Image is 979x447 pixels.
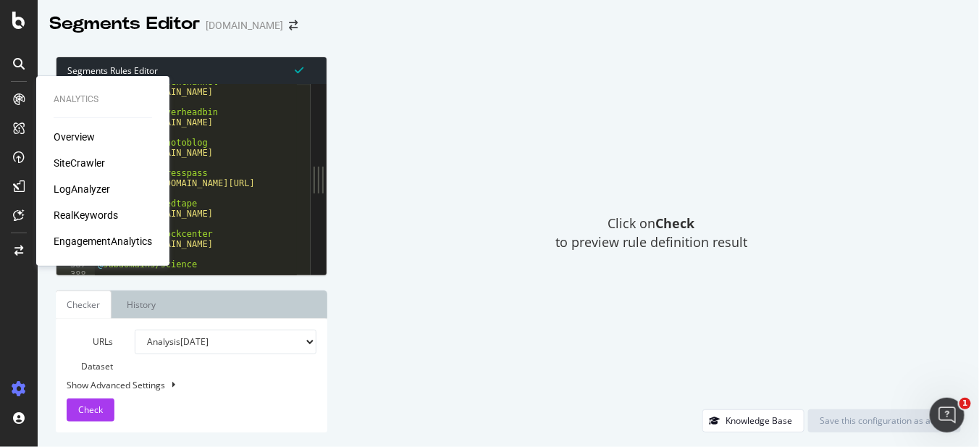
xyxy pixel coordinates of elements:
[56,270,95,280] div: 388
[726,414,792,427] div: Knowledge Base
[656,214,695,232] strong: Check
[78,404,103,416] span: Check
[54,208,118,222] a: RealKeywords
[54,130,95,144] a: Overview
[56,291,112,319] a: Checker
[295,63,303,77] span: Syntax is valid
[67,398,114,422] button: Check
[820,414,949,427] div: Save this configuration as active
[959,398,971,409] span: 1
[54,93,152,106] div: Analytics
[54,182,110,196] a: LogAnalyzer
[702,409,804,433] button: Knowledge Base
[54,234,152,248] a: EngagementAnalytics
[206,18,283,33] div: [DOMAIN_NAME]
[56,330,124,379] label: URLs Dataset
[49,12,200,36] div: Segments Editor
[930,398,965,433] iframe: Intercom live chat
[115,291,167,319] a: History
[56,57,327,84] div: Segments Rules Editor
[56,379,306,391] div: Show Advanced Settings
[555,214,747,251] span: Click on to preview rule definition result
[289,20,298,30] div: arrow-right-arrow-left
[702,414,804,427] a: Knowledge Base
[808,409,961,433] button: Save this configuration as active
[54,156,105,170] a: SiteCrawler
